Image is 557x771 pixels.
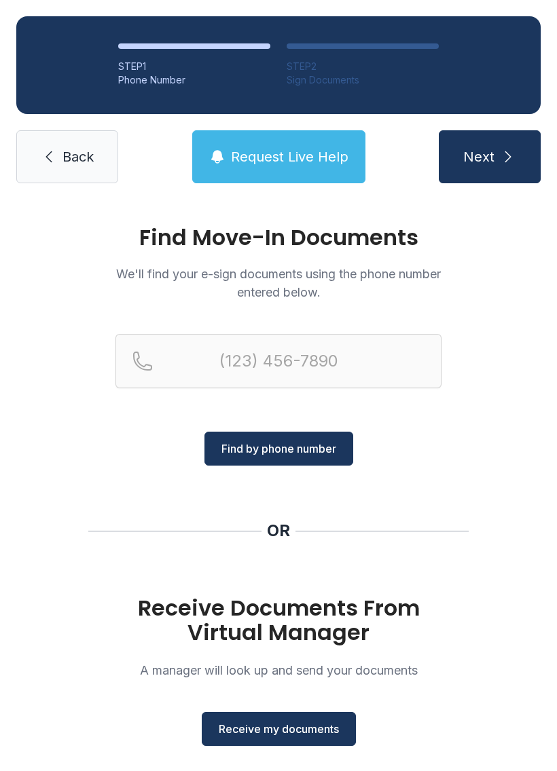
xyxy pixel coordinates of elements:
[115,227,442,248] h1: Find Move-In Documents
[463,147,495,166] span: Next
[219,721,339,737] span: Receive my documents
[221,440,336,457] span: Find by phone number
[118,73,270,87] div: Phone Number
[231,147,348,166] span: Request Live Help
[118,60,270,73] div: STEP 1
[62,147,94,166] span: Back
[287,60,439,73] div: STEP 2
[267,520,290,542] div: OR
[115,265,442,301] p: We'll find your e-sign documents using the phone number entered below.
[115,334,442,388] input: Reservation phone number
[115,596,442,645] h1: Receive Documents From Virtual Manager
[287,73,439,87] div: Sign Documents
[115,661,442,679] p: A manager will look up and send your documents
